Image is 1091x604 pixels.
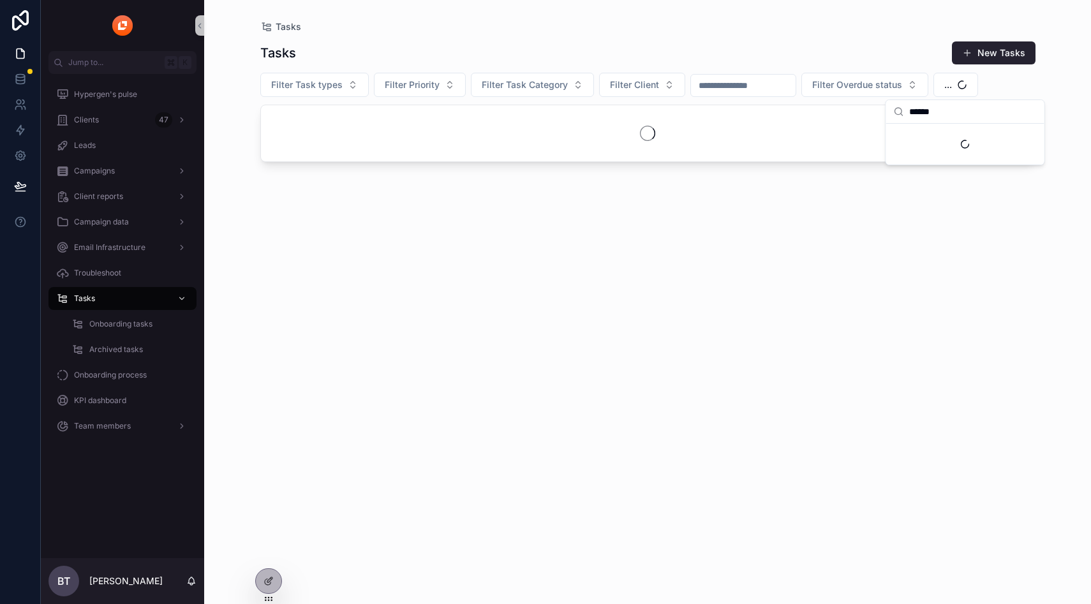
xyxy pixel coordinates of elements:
[180,57,190,68] span: K
[952,41,1035,64] button: New Tasks
[48,364,197,387] a: Onboarding process
[74,421,131,431] span: Team members
[74,217,129,227] span: Campaign data
[260,73,369,97] button: Select Button
[886,124,1044,165] div: Suggestions
[48,51,197,74] button: Jump to...K
[48,210,197,233] a: Campaign data
[89,319,152,329] span: Onboarding tasks
[74,191,123,202] span: Client reports
[57,573,70,589] span: BT
[48,108,197,131] a: Clients47
[48,236,197,259] a: Email Infrastructure
[48,287,197,310] a: Tasks
[41,74,204,454] div: scrollable content
[74,370,147,380] span: Onboarding process
[74,89,137,99] span: Hypergen's pulse
[48,159,197,182] a: Campaigns
[48,83,197,106] a: Hypergen's pulse
[385,78,440,91] span: Filter Priority
[74,268,121,278] span: Troubleshoot
[74,115,99,125] span: Clients
[599,73,685,97] button: Select Button
[812,78,902,91] span: Filter Overdue status
[471,73,594,97] button: Select Button
[260,20,301,33] a: Tasks
[944,78,952,91] span: ...
[933,73,978,97] button: Select Button
[271,78,343,91] span: Filter Task types
[276,20,301,33] span: Tasks
[482,78,568,91] span: Filter Task Category
[48,415,197,438] a: Team members
[64,338,197,361] a: Archived tasks
[801,73,928,97] button: Select Button
[89,344,143,355] span: Archived tasks
[64,313,197,335] a: Onboarding tasks
[68,57,160,68] span: Jump to...
[112,15,133,36] img: App logo
[74,166,115,176] span: Campaigns
[74,293,95,304] span: Tasks
[89,575,163,587] p: [PERSON_NAME]
[74,242,145,253] span: Email Infrastructure
[48,134,197,157] a: Leads
[155,112,172,128] div: 47
[260,44,296,62] h1: Tasks
[48,185,197,208] a: Client reports
[610,78,659,91] span: Filter Client
[48,261,197,284] a: Troubleshoot
[374,73,466,97] button: Select Button
[74,395,126,406] span: KPI dashboard
[74,140,96,151] span: Leads
[48,389,197,412] a: KPI dashboard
